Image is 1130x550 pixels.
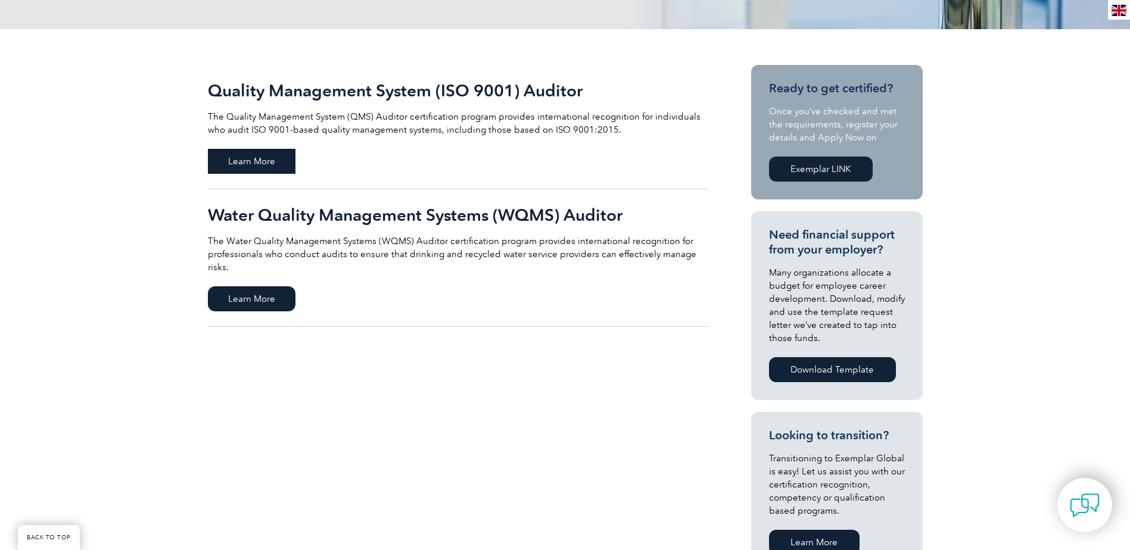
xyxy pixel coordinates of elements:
[1070,490,1100,520] img: contact-chat.png
[769,105,905,144] p: Once you’ve checked and met the requirements, register your details and Apply Now on
[769,81,905,96] h3: Ready to get certified?
[1112,5,1126,16] img: en
[208,235,708,274] p: The Water Quality Management Systems (WQMS) Auditor certification program provides international ...
[18,525,80,550] a: BACK TO TOP
[208,149,295,174] span: Learn More
[208,286,295,311] span: Learn More
[769,357,896,382] a: Download Template
[208,81,708,100] h2: Quality Management System (ISO 9001) Auditor
[208,65,708,189] a: Quality Management System (ISO 9001) Auditor The Quality Management System (QMS) Auditor certific...
[208,189,708,327] a: Water Quality Management Systems (WQMS) Auditor The Water Quality Management Systems (WQMS) Audit...
[769,266,905,345] p: Many organizations allocate a budget for employee career development. Download, modify and use th...
[769,428,905,443] h3: Looking to transition?
[208,205,708,224] h2: Water Quality Management Systems (WQMS) Auditor
[769,227,905,257] h3: Need financial support from your employer?
[208,110,708,136] p: The Quality Management System (QMS) Auditor certification program provides international recognit...
[769,452,905,517] p: Transitioning to Exemplar Global is easy! Let us assist you with our certification recognition, c...
[769,157,873,182] a: Exemplar LINK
